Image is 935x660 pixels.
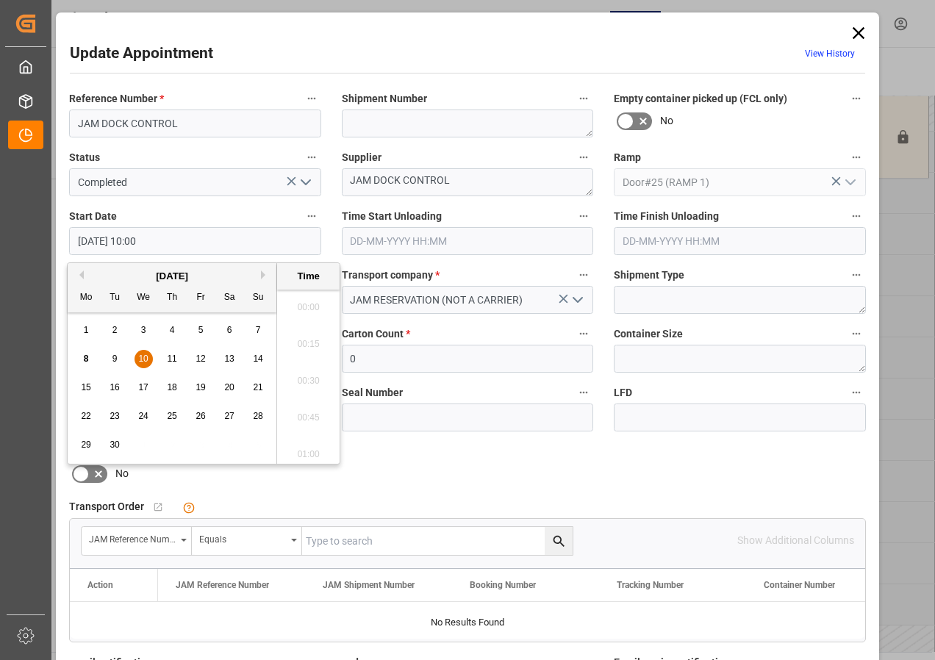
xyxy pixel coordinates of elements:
[221,407,239,426] div: Choose Saturday, September 27th, 2025
[112,354,118,364] span: 9
[614,227,866,255] input: DD-MM-YYYY HH:MM
[106,350,124,368] div: Choose Tuesday, September 9th, 2025
[77,350,96,368] div: Choose Monday, September 8th, 2025
[323,580,415,590] span: JAM Shipment Number
[138,411,148,421] span: 24
[135,321,153,340] div: Choose Wednesday, September 3rd, 2025
[135,350,153,368] div: Choose Wednesday, September 10th, 2025
[138,382,148,392] span: 17
[253,411,262,421] span: 28
[82,527,192,555] button: open menu
[614,385,632,401] span: LFD
[764,580,835,590] span: Container Number
[342,268,440,283] span: Transport company
[342,326,410,342] span: Carton Count
[106,379,124,397] div: Choose Tuesday, September 16th, 2025
[253,354,262,364] span: 14
[69,209,117,224] span: Start Date
[192,379,210,397] div: Choose Friday, September 19th, 2025
[847,383,866,402] button: LFD
[566,289,588,312] button: open menu
[614,91,787,107] span: Empty container picked up (FCL only)
[89,529,176,546] div: JAM Reference Number
[293,171,315,194] button: open menu
[192,289,210,307] div: Fr
[192,527,302,555] button: open menu
[163,407,182,426] div: Choose Thursday, September 25th, 2025
[112,325,118,335] span: 2
[196,382,205,392] span: 19
[135,407,153,426] div: Choose Wednesday, September 24th, 2025
[847,89,866,108] button: Empty container picked up (FCL only)
[342,385,403,401] span: Seal Number
[135,289,153,307] div: We
[199,529,286,546] div: Equals
[617,580,684,590] span: Tracking Number
[84,325,89,335] span: 1
[106,407,124,426] div: Choose Tuesday, September 23rd, 2025
[221,379,239,397] div: Choose Saturday, September 20th, 2025
[75,270,84,279] button: Previous Month
[115,466,129,481] span: No
[470,580,536,590] span: Booking Number
[249,379,268,397] div: Choose Sunday, September 21st, 2025
[342,168,594,196] textarea: JAM DOCK CONTROL
[221,289,239,307] div: Sa
[660,113,673,129] span: No
[163,289,182,307] div: Th
[249,321,268,340] div: Choose Sunday, September 7th, 2025
[106,289,124,307] div: Tu
[77,436,96,454] div: Choose Monday, September 29th, 2025
[342,209,442,224] span: Time Start Unloading
[167,411,176,421] span: 25
[69,91,164,107] span: Reference Number
[302,527,573,555] input: Type to search
[110,382,119,392] span: 16
[614,150,641,165] span: Ramp
[135,379,153,397] div: Choose Wednesday, September 17th, 2025
[167,382,176,392] span: 18
[170,325,175,335] span: 4
[253,382,262,392] span: 21
[77,289,96,307] div: Mo
[69,168,321,196] input: Type to search/select
[110,411,119,421] span: 23
[163,379,182,397] div: Choose Thursday, September 18th, 2025
[574,265,593,284] button: Transport company *
[72,316,273,459] div: month 2025-09
[192,407,210,426] div: Choose Friday, September 26th, 2025
[106,321,124,340] div: Choose Tuesday, September 2nd, 2025
[68,269,276,284] div: [DATE]
[342,91,427,107] span: Shipment Number
[163,350,182,368] div: Choose Thursday, September 11th, 2025
[70,42,213,65] h2: Update Appointment
[77,407,96,426] div: Choose Monday, September 22nd, 2025
[69,499,144,514] span: Transport Order
[249,407,268,426] div: Choose Sunday, September 28th, 2025
[192,350,210,368] div: Choose Friday, September 12th, 2025
[192,321,210,340] div: Choose Friday, September 5th, 2025
[198,325,204,335] span: 5
[106,436,124,454] div: Choose Tuesday, September 30th, 2025
[838,171,860,194] button: open menu
[176,580,269,590] span: JAM Reference Number
[163,321,182,340] div: Choose Thursday, September 4th, 2025
[574,148,593,167] button: Supplier
[77,321,96,340] div: Choose Monday, September 1st, 2025
[221,350,239,368] div: Choose Saturday, September 13th, 2025
[249,289,268,307] div: Su
[302,207,321,226] button: Start Date
[614,209,719,224] span: Time Finish Unloading
[84,354,89,364] span: 8
[574,324,593,343] button: Carton Count *
[256,325,261,335] span: 7
[805,49,855,59] a: View History
[81,382,90,392] span: 15
[574,89,593,108] button: Shipment Number
[545,527,573,555] button: search button
[847,324,866,343] button: Container Size
[81,440,90,450] span: 29
[614,168,866,196] input: Type to search/select
[281,269,336,284] div: Time
[69,227,321,255] input: DD-MM-YYYY HH:MM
